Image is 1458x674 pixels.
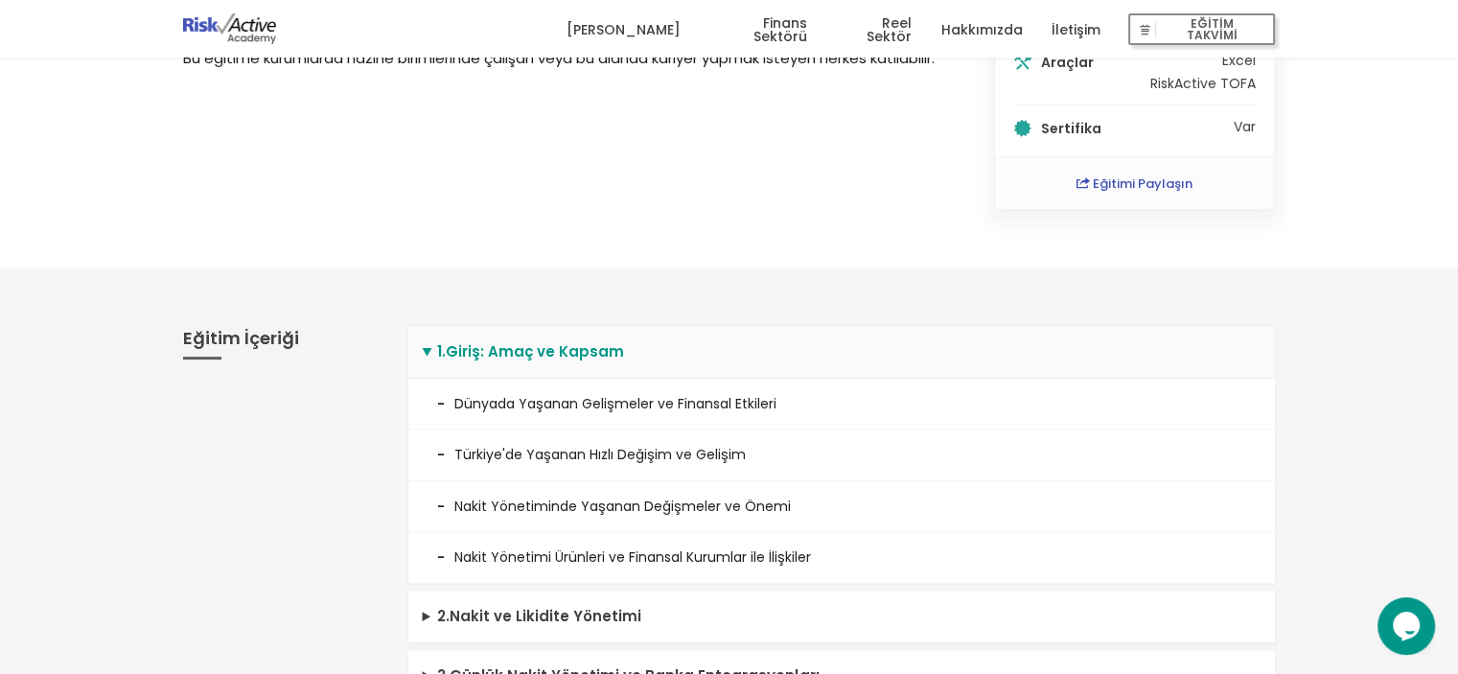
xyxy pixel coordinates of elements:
summary: 2.Nakit ve Likidite Yönetimi [408,591,1275,643]
h5: Araçlar [1041,56,1146,69]
img: logo-dark.png [183,13,277,44]
li: Nakit Yönetiminde Yaşanan Değişmeler ve Önemi [408,481,1275,532]
li: Türkiye'de Yaşanan Hızlı Değişim ve Gelişim [408,430,1275,480]
a: Eğitimi Paylaşın [1076,174,1192,193]
span: EĞİTİM TAKVİMİ [1156,16,1267,43]
a: İletişim [1051,1,1099,58]
h5: Sertifika [1041,122,1229,135]
p: Bu eğitime kurumlarda hazine birimlerinde çalışan veya bu alanda kariyer yapmak isteyen herkes ka... [183,47,951,70]
li: Dünyada Yaşanan Gelişmeler ve Finansal Etkileri [408,379,1275,430]
iframe: chat widget [1377,597,1439,655]
li: Var [1014,120,1256,137]
a: Reel Sektör [836,1,912,58]
li: RiskActive TOFA [1149,77,1255,90]
a: Finans Sektörü [708,1,807,58]
a: [PERSON_NAME] [566,1,680,58]
summary: 1.Giriş: Amaç ve Kapsam [408,326,1275,379]
h3: Eğitim İçeriği [183,325,379,360]
li: Nakit Yönetimi Ürünleri ve Finansal Kurumlar ile İlişkiler [408,532,1275,583]
a: Hakkımızda [940,1,1022,58]
a: EĞİTİM TAKVİMİ [1128,1,1275,58]
button: EĞİTİM TAKVİMİ [1128,13,1275,46]
li: Excel [1149,54,1255,67]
